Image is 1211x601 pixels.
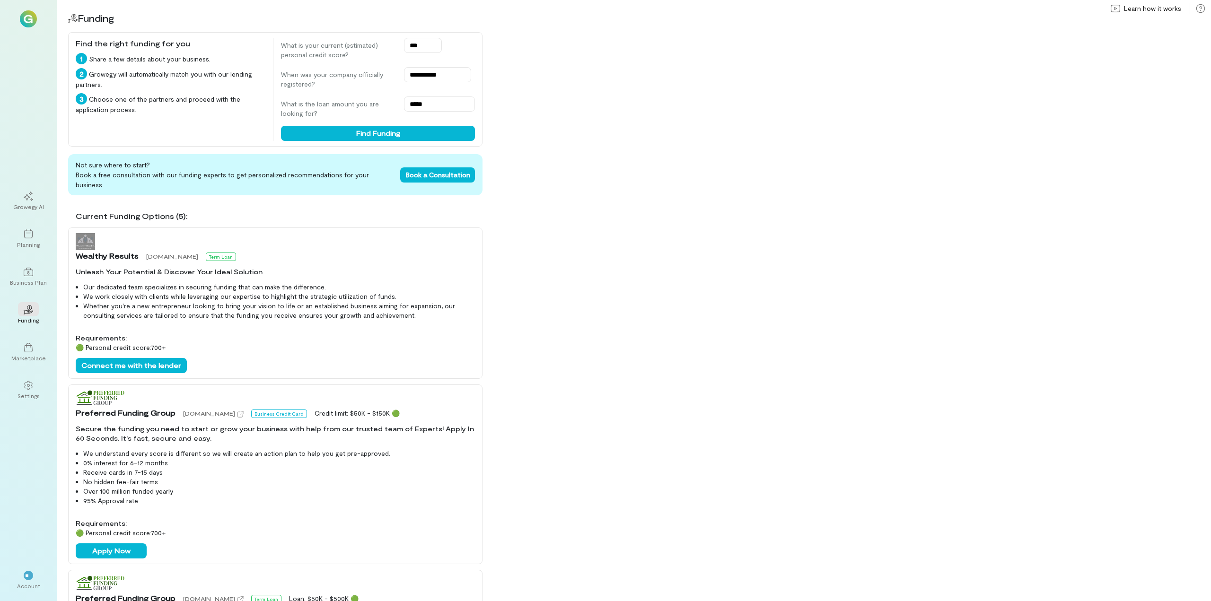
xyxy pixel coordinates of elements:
[78,12,114,24] span: Funding
[76,407,176,418] span: Preferred Funding Group
[281,99,395,118] label: What is the loan amount you are looking for?
[251,409,307,418] div: Business Credit Card
[281,41,395,60] label: What is your current (estimated) personal credit score?
[183,410,235,417] span: [DOMAIN_NAME]
[13,203,44,210] div: Growegy AI
[76,543,147,558] button: Apply Now
[17,241,40,248] div: Planning
[17,582,40,590] div: Account
[83,468,475,477] li: Receive cards in 7-15 days
[76,53,265,64] div: Share a few details about your business.
[76,38,265,49] div: Find the right funding for you
[406,171,470,179] span: Book a Consultation
[83,282,475,292] li: Our dedicated team specializes in securing funding that can make the difference.
[76,68,87,79] div: 2
[11,260,45,294] a: Business Plan
[83,496,475,505] li: 95% Approval rate
[76,390,124,407] img: Preferred Funding Group
[76,358,187,373] button: Connect me with the lender
[18,392,40,400] div: Settings
[281,126,475,141] button: Find Funding
[11,354,46,362] div: Marketplace
[183,409,244,418] a: [DOMAIN_NAME]
[76,93,87,105] div: 3
[76,267,475,277] div: Unleash Your Potential & Discover Your Ideal Solution
[206,253,236,261] div: Term Loan
[76,424,475,443] div: Secure the funding you need to start or grow your business with help from our trusted team of Exp...
[83,292,475,301] li: We work closely with clients while leveraging our expertise to highlight the strategic utilizatio...
[11,184,45,218] a: Growegy AI
[83,458,475,468] li: 0% interest for 6-12 months
[146,253,198,260] span: [DOMAIN_NAME]
[1124,4,1181,13] span: Learn how it works
[10,279,47,286] div: Business Plan
[76,53,87,64] div: 1
[83,301,475,320] li: Whether you're a new entrepreneur looking to bring your vision to life or an established business...
[76,233,95,250] img: Wealthy Results
[76,250,139,261] span: Wealthy Results
[76,528,475,538] div: Personal credit score: 700 +
[76,343,84,351] span: 🟢
[83,487,475,496] li: Over 100 million funded yearly
[11,222,45,256] a: Planning
[11,335,45,369] a: Marketplace
[76,333,475,343] div: Requirements:
[76,575,124,592] img: Preferred Funding Group
[11,297,45,331] a: Funding
[76,68,265,89] div: Growegy will automatically match you with our lending partners.
[400,167,475,183] button: Book a Consultation
[76,210,483,222] div: Current Funding Options (5):
[315,409,400,418] div: Credit limit: $50K - $150K
[76,529,84,537] span: 🟢
[83,477,475,487] li: No hidden fee-fair terms
[392,409,400,417] span: 🟢
[11,373,45,407] a: Settings
[76,93,265,114] div: Choose one of the partners and proceed with the application process.
[281,70,395,89] label: When was your company officially registered?
[76,343,475,352] div: Personal credit score: 700 +
[68,154,483,195] div: Not sure where to start? Book a free consultation with our funding experts to get personalized re...
[76,519,475,528] div: Requirements:
[18,316,39,324] div: Funding
[83,449,475,458] li: We understand every score is different so we will create an action plan to help you get pre-appro...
